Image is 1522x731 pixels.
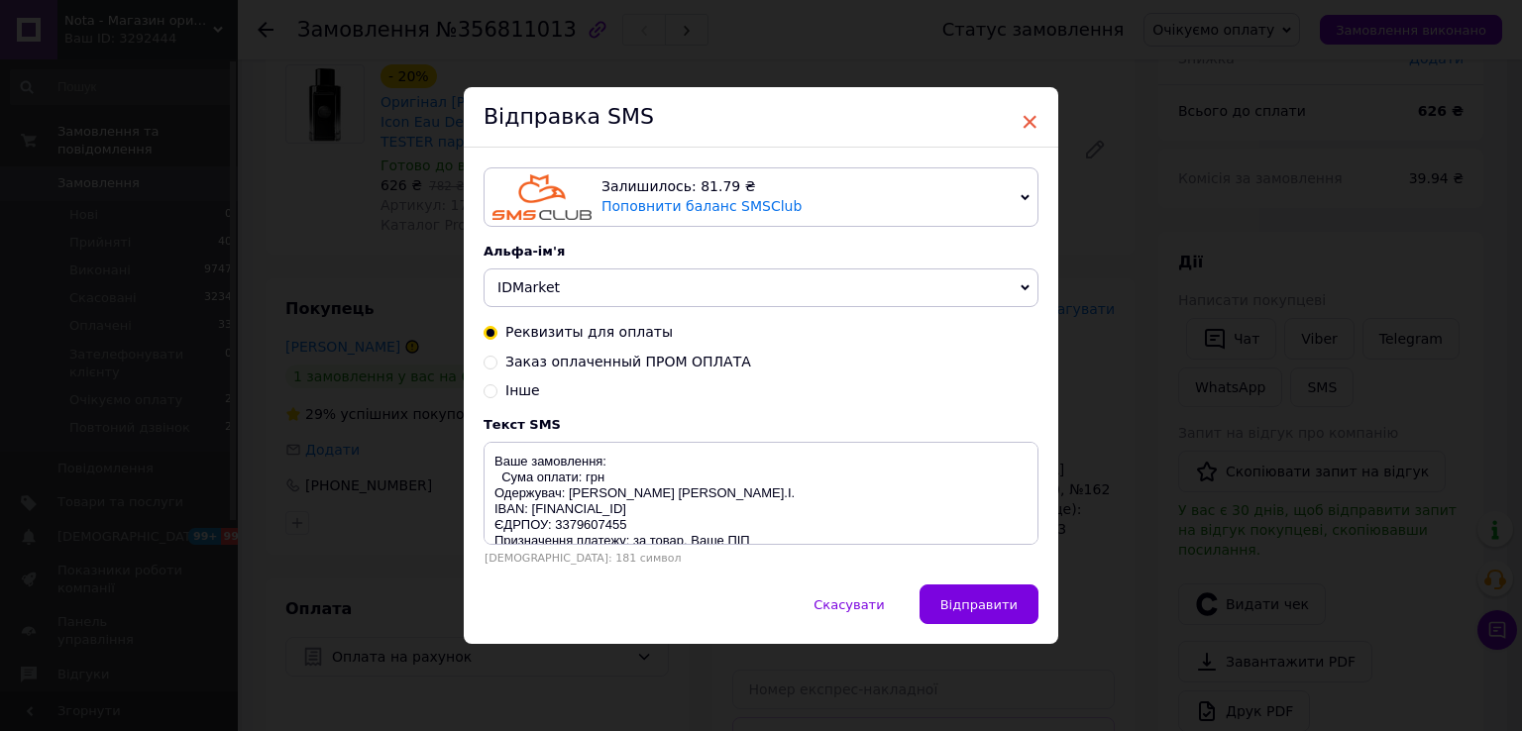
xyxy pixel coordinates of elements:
[505,382,540,398] span: Інше
[814,597,884,612] span: Скасувати
[505,354,751,369] span: Заказ оплаченный ПРОМ ОПЛАТА
[920,584,1038,624] button: Відправити
[505,324,673,340] span: Реквизиты для оплаты
[601,198,802,214] a: Поповнити баланс SMSClub
[484,442,1038,545] textarea: Ваше замовлення: Сума оплати: грн Одержувач: [PERSON_NAME] [PERSON_NAME].І. IBAN: [FINANCIAL_ID] ...
[484,244,565,259] span: Альфа-ім'я
[793,584,905,624] button: Скасувати
[1021,105,1038,139] span: ×
[497,279,560,295] span: IDMarket
[484,552,1038,565] div: [DEMOGRAPHIC_DATA]: 181 символ
[484,417,1038,432] div: Текст SMS
[464,87,1058,148] div: Відправка SMS
[601,177,1013,197] div: Залишилось: 81.79 ₴
[940,597,1018,612] span: Відправити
